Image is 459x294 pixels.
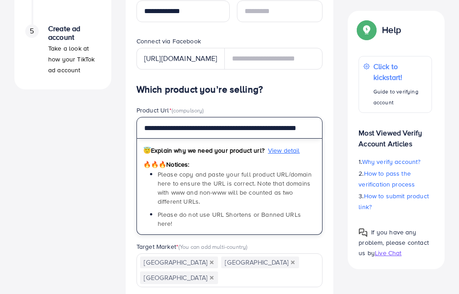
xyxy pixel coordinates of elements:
[136,242,248,251] label: Target Market
[382,24,401,35] p: Help
[359,228,368,237] img: Popup guide
[421,253,452,287] iframe: Chat
[359,191,429,211] span: How to submit product link?
[158,210,301,228] span: Please do not use URL Shortens or Banned URLs here!
[143,146,264,155] span: Explain why we need your product url?
[136,253,323,287] div: Search for option
[209,275,214,280] button: Deselect Saudi Arabia
[136,37,201,46] label: Connect via Facebook
[359,22,375,38] img: Popup guide
[143,146,151,155] span: 😇
[219,271,311,285] input: Search for option
[30,26,34,36] span: 5
[178,243,247,251] span: (You can add multi-country)
[359,169,415,189] span: How to pass the verification process
[48,43,100,86] p: Take a look at how your TikTok ad account works.
[359,120,432,149] p: Most Viewed Verify Account Articles
[373,86,427,108] p: Guide to verifying account
[136,84,323,95] h4: Which product you’re selling?
[375,248,401,257] span: Live Chat
[143,160,190,169] span: Notices:
[140,271,218,284] span: [GEOGRAPHIC_DATA]
[359,228,429,257] span: If you have any problem, please contact us by
[373,61,427,83] p: Click to kickstart!
[359,156,432,167] p: 1.
[140,257,218,268] span: [GEOGRAPHIC_DATA]
[143,160,166,169] span: 🔥🔥🔥
[359,191,432,212] p: 3.
[291,260,295,265] button: Deselect United Arab Emirates
[48,24,100,42] h4: Create ad account
[221,257,299,268] span: [GEOGRAPHIC_DATA]
[14,24,111,79] li: Create ad account
[268,146,300,155] span: View detail
[359,168,432,190] p: 2.
[136,106,204,115] label: Product Url
[158,170,312,206] span: Please copy and paste your full product URL/domain here to ensure the URL is correct. Note that d...
[362,157,421,166] span: Why verify account?
[172,106,204,114] span: (compulsory)
[209,260,214,265] button: Deselect Pakistan
[136,48,225,70] div: [URL][DOMAIN_NAME]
